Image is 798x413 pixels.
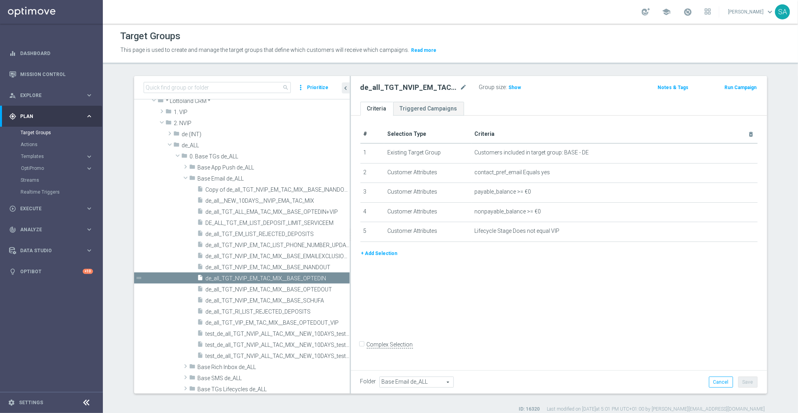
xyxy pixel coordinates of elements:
span: Templates [21,154,78,159]
div: Target Groups [21,127,102,139]
i: folder [190,363,196,372]
span: contact_pref_email Equals yes [475,169,550,176]
button: person_search Explore keyboard_arrow_right [9,92,93,99]
td: Customer Attributes [384,183,472,203]
i: lightbulb [9,268,16,275]
div: Explore [9,92,85,99]
span: de_all__NEW_10DAYS__NVIP_EMA_TAC_MIX [206,198,350,204]
label: : [506,84,507,91]
i: insert_drive_file [197,297,204,306]
i: folder [190,374,196,383]
i: equalizer [9,50,16,57]
i: folder [190,385,196,394]
td: Customer Attributes [384,163,472,183]
i: keyboard_arrow_right [85,91,93,99]
span: de_all_TGT_NVIP_EM_TAC_MIX__BASE_OPTEDOUT [206,286,350,293]
button: chevron_left [342,82,350,93]
i: folder [182,152,188,162]
button: Prioritize [306,82,330,93]
span: payable_balance >= €0 [475,188,531,195]
i: person_search [9,92,16,99]
i: insert_drive_file [197,341,204,350]
i: settings [8,399,15,406]
i: insert_drive_file [197,186,204,195]
span: Base Rich Inbox de_ALL [198,364,350,371]
i: play_circle_outline [9,205,16,212]
input: Quick find group or folder [144,82,291,93]
i: insert_drive_file [197,330,204,339]
i: insert_drive_file [197,252,204,261]
span: Base Email de_ALL [198,175,350,182]
span: de_all_TGT_EM_LIST_REJECTED_DEPOSITS [206,231,350,238]
div: Dashboard [9,43,93,64]
button: Mission Control [9,71,93,78]
span: de_all_TGT_NVIP_EM_TAC_MIX__BASE_INANDOUT [206,264,350,271]
div: Data Studio keyboard_arrow_right [9,247,93,254]
span: Show [509,85,521,90]
td: 3 [360,183,384,203]
span: Lifecycle Stage Does not equal VIP [475,228,560,234]
span: Analyze [20,227,85,232]
button: Notes & Tags [657,83,689,92]
button: Templates keyboard_arrow_right [21,153,93,160]
i: insert_drive_file [197,263,204,272]
span: Base App Push de_ALL [198,164,350,171]
i: insert_drive_file [197,219,204,228]
span: test_de_all_TGT_NVIP_ALL_TAC_MIX__NEW_10DAYS_test_LV_Palma [206,342,350,348]
button: Run Campaign [724,83,757,92]
span: DE_ALL_TGT_EM_LIST_DEPOSIT_LIMIT_SERVICEEM [206,220,350,226]
td: 1 [360,143,384,163]
td: Customer Attributes [384,222,472,242]
div: +10 [83,269,93,274]
i: insert_drive_file [197,208,204,217]
i: insert_drive_file [197,352,204,361]
span: * Lottoland CRM * [166,98,350,105]
div: Optibot [9,261,93,282]
td: Customer Attributes [384,202,472,222]
i: insert_drive_file [197,308,204,317]
td: 4 [360,202,384,222]
div: Execute [9,205,85,212]
span: test_de_all_TGT_NVIP_ALL_TAC_MIX__NEW_10DAYS_test_HV_Palma [206,331,350,337]
span: nonpayable_balance >= €0 [475,208,541,215]
a: Dashboard [20,43,93,64]
td: Existing Target Group [384,143,472,163]
th: # [360,125,384,143]
div: Plan [9,113,85,120]
i: insert_drive_file [197,274,204,284]
i: chevron_left [342,84,350,92]
div: Actions [21,139,102,150]
i: folder [174,141,180,150]
button: gps_fixed Plan keyboard_arrow_right [9,113,93,120]
span: de_all_TGT_ALL_EMA_TAC_MIX__BASE_OPTEDIN&#x2B;VIP [206,209,350,215]
div: SA [775,4,790,19]
div: Mission Control [9,64,93,85]
span: Base SMS de_ALL [198,375,350,382]
i: folder [166,119,172,128]
span: de_all_TGT_NVIP_EM_TAC_MIX__BASE_OPTEDIN [206,275,350,282]
label: Folder [360,378,376,385]
span: This page is used to create and manage the target groups that define which customers will receive... [120,47,409,53]
label: Complex Selection [367,341,413,348]
span: 1. VIP [174,109,350,116]
span: keyboard_arrow_down [766,8,774,16]
span: de_all_TGT_RI_LIST_REJECTED_DEPOSITS [206,308,350,315]
label: Last modified on [DATE] at 5:01 PM UTC+01:00 by [PERSON_NAME][EMAIL_ADDRESS][DOMAIN_NAME] [547,406,765,413]
span: search [282,84,289,91]
span: Customers included in target group: BASE - DE [475,149,589,156]
button: equalizer Dashboard [9,50,93,57]
i: folder [174,130,180,139]
span: 2. NVIP [174,120,350,127]
span: Execute [20,206,85,211]
button: play_circle_outline Execute keyboard_arrow_right [9,206,93,212]
span: Criteria [475,131,495,137]
a: Settings [19,400,43,405]
i: gps_fixed [9,113,16,120]
span: de_all_TGT_NVIP_EM_TAC_MIX__BASE_SCHUFA [206,297,350,304]
span: OptiPromo [21,166,78,171]
span: test_de_all_TGT_NVIP_ALL_TAC_MIX__NEW_10DAYS_test_MV_Palma [206,353,350,360]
